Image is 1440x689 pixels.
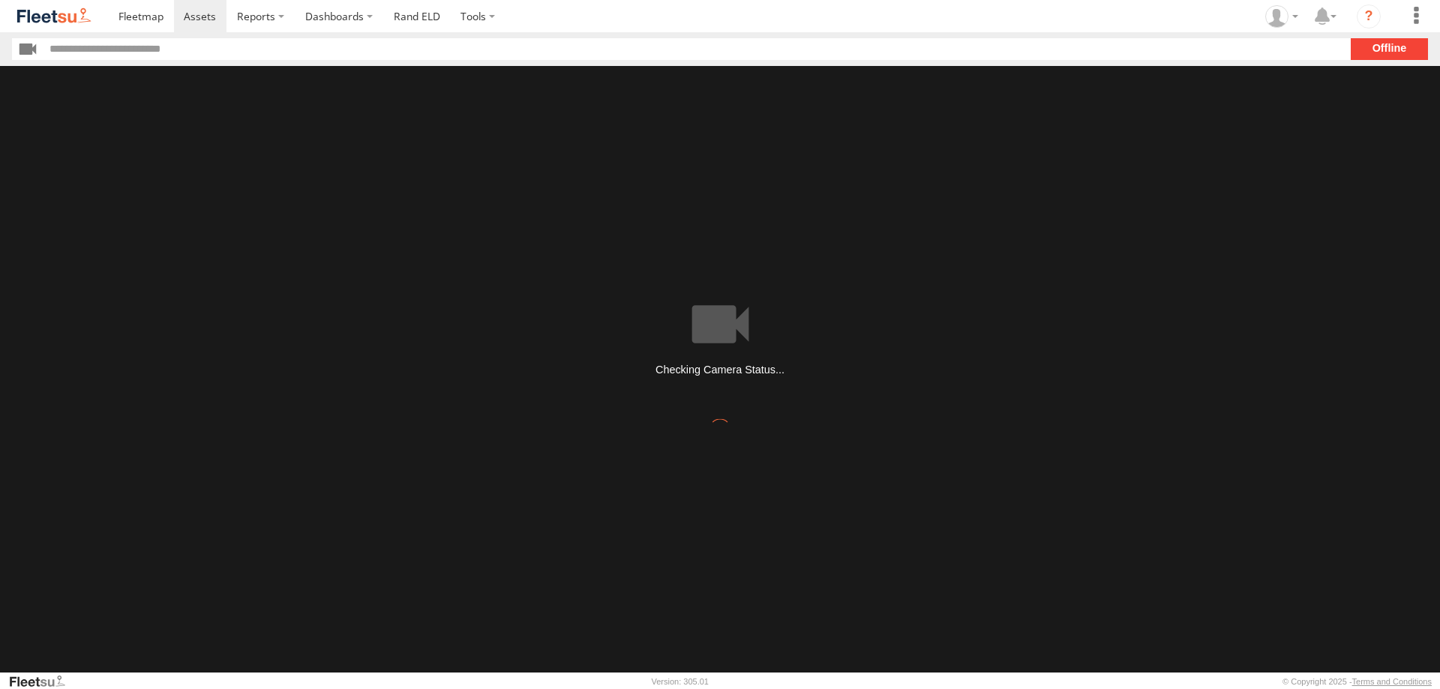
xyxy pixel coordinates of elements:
[652,677,709,686] div: Version: 305.01
[8,674,77,689] a: Visit our Website
[1352,677,1432,686] a: Terms and Conditions
[1357,4,1381,28] i: ?
[1282,677,1432,686] div: © Copyright 2025 -
[15,6,93,26] img: fleetsu-logo-horizontal.svg
[1260,5,1303,28] div: Tammy Thompson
